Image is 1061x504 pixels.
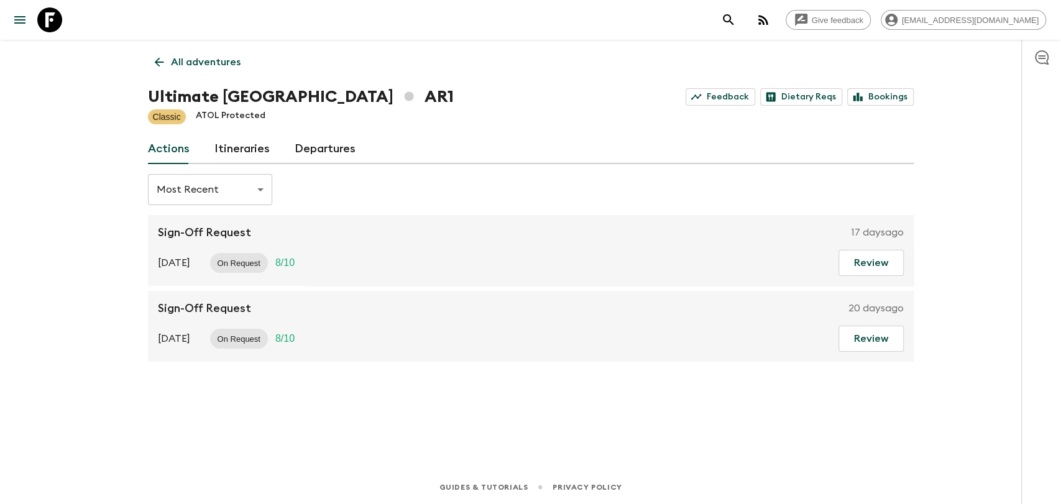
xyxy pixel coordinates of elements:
[210,259,268,268] span: On Request
[716,7,741,32] button: search adventures
[805,16,870,25] span: Give feedback
[210,334,268,344] span: On Request
[7,7,32,32] button: menu
[553,480,622,494] a: Privacy Policy
[148,172,272,207] div: Most Recent
[158,331,190,346] p: [DATE]
[847,88,914,106] a: Bookings
[275,255,295,270] p: 8 / 10
[881,10,1046,30] div: [EMAIL_ADDRESS][DOMAIN_NAME]
[148,85,454,109] h1: Ultimate [GEOGRAPHIC_DATA] AR1
[158,301,251,316] p: Sign-Off Request
[852,225,904,240] p: 17 days ago
[838,326,904,352] button: Review
[786,10,871,30] a: Give feedback
[848,301,904,316] p: 20 days ago
[214,134,270,164] a: Itineraries
[295,134,356,164] a: Departures
[760,88,842,106] a: Dietary Reqs
[196,109,265,124] p: ATOL Protected
[148,134,190,164] a: Actions
[158,225,251,240] p: Sign-Off Request
[171,55,241,70] p: All adventures
[439,480,528,494] a: Guides & Tutorials
[268,253,302,273] div: Trip Fill
[838,250,904,276] button: Review
[158,255,190,270] p: [DATE]
[268,329,302,349] div: Trip Fill
[153,111,181,123] p: Classic
[686,88,755,106] a: Feedback
[895,16,1045,25] span: [EMAIL_ADDRESS][DOMAIN_NAME]
[275,331,295,346] p: 8 / 10
[148,50,247,75] a: All adventures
